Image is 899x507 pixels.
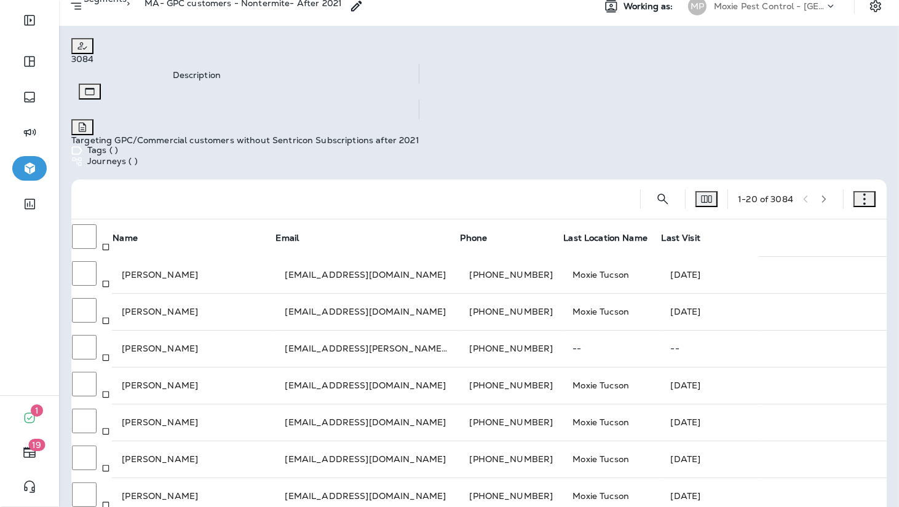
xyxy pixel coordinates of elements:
[738,194,793,204] div: 1 - 20 of 3084
[275,404,459,441] td: [EMAIL_ADDRESS][DOMAIN_NAME]
[112,367,275,404] td: [PERSON_NAME]
[459,404,563,441] td: [PHONE_NUMBER]
[459,441,563,478] td: [PHONE_NUMBER]
[112,256,275,293] td: [PERSON_NAME]
[112,293,275,330] td: [PERSON_NAME]
[661,256,887,293] td: [DATE]
[173,70,221,80] div: Description
[459,293,563,330] td: [PHONE_NUMBER]
[563,367,660,404] td: Moxie Tucson
[71,145,419,156] div: This segment has no tags
[563,232,648,243] span: Last Location Name
[563,293,660,330] td: Moxie Tucson
[563,256,660,293] td: Moxie Tucson
[671,344,877,353] p: --
[87,145,118,156] p: Tags ( )
[71,135,419,145] p: Targeting GPC/Commercial customers without Sentricon Subscriptions after 2021
[662,232,700,243] span: Last Visit
[112,404,275,441] td: [PERSON_NAME]
[624,1,676,12] span: Working as:
[71,38,93,54] button: Customer Only
[459,367,563,404] td: [PHONE_NUMBER]
[275,330,459,367] td: [EMAIL_ADDRESS][PERSON_NAME][DOMAIN_NAME]
[112,330,275,367] td: [PERSON_NAME]
[651,187,675,211] button: Search Segments
[87,156,138,167] p: Journeys ( )
[275,232,299,243] span: Email
[714,1,825,11] p: Moxie Pest Control - [GEOGRAPHIC_DATA]
[661,293,887,330] td: [DATE]
[79,84,101,100] button: Static
[31,404,43,417] span: 1
[661,441,887,478] td: [DATE]
[71,54,419,64] div: 3084
[661,404,887,441] td: [DATE]
[563,441,660,478] td: Moxie Tucson
[12,8,47,33] button: Expand Sidebar
[29,439,46,451] span: 19
[572,344,651,353] p: --
[275,293,459,330] td: [EMAIL_ADDRESS][DOMAIN_NAME]
[695,191,718,207] button: Edit Fields
[563,404,660,441] td: Moxie Tucson
[71,119,93,135] button: Description
[71,156,419,167] div: This segment is not used in any journeys
[275,367,459,404] td: [EMAIL_ADDRESS][DOMAIN_NAME]
[275,256,459,293] td: [EMAIL_ADDRESS][DOMAIN_NAME]
[112,441,275,478] td: [PERSON_NAME]
[113,232,138,243] span: Name
[460,232,487,243] span: Phone
[459,256,563,293] td: [PHONE_NUMBER]
[275,441,459,478] td: [EMAIL_ADDRESS][DOMAIN_NAME]
[12,406,47,430] button: 1
[661,367,887,404] td: [DATE]
[459,330,563,367] td: [PHONE_NUMBER]
[12,440,47,465] button: 19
